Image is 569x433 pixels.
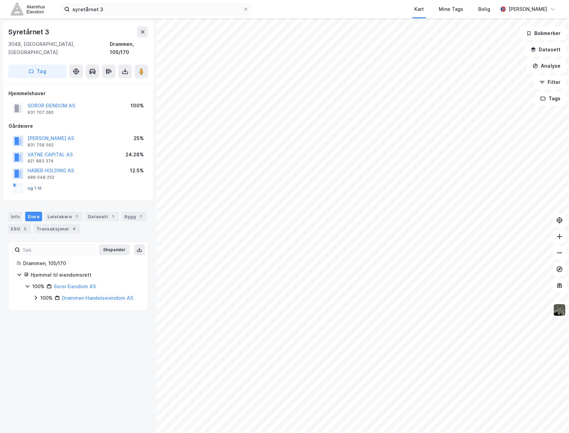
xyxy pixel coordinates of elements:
[25,212,42,221] div: Eiere
[28,158,54,164] div: 921 883 374
[553,304,566,316] img: 9k=
[8,122,148,130] div: Gårdeiere
[28,175,54,180] div: 989 048 252
[99,244,130,255] button: Ekspander
[8,27,51,37] div: Syretårnet 3
[520,27,566,40] button: Bokmerker
[130,167,144,175] div: 12.5%
[535,400,569,433] iframe: Chat Widget
[28,110,54,115] div: 931 707 280
[73,213,80,220] div: 1
[414,5,424,13] div: Kart
[8,65,67,78] button: Tag
[21,225,28,232] div: 2
[28,142,54,148] div: 831 758 562
[525,43,566,56] button: Datasett
[131,102,144,110] div: 100%
[125,151,144,159] div: 24.28%
[137,213,144,220] div: 1
[31,271,140,279] div: Hjemmel til eiendomsrett
[54,283,96,289] a: Soror Eiendom AS
[134,134,144,142] div: 25%
[478,5,490,13] div: Bolig
[535,400,569,433] div: Kontrollprogram for chat
[527,59,566,73] button: Analyse
[23,259,140,267] div: Drammen, 105/170
[62,295,133,301] a: Drammen Handelseiendom AS
[8,40,110,56] div: 3048, [GEOGRAPHIC_DATA], [GEOGRAPHIC_DATA]
[85,212,119,221] div: Datasett
[508,5,547,13] div: [PERSON_NAME]
[110,40,148,56] div: Drammen, 105/170
[34,224,80,233] div: Transaksjoner
[32,282,45,291] div: 100%
[8,89,148,98] div: Hjemmelshaver
[122,212,147,221] div: Bygg
[109,213,116,220] div: 1
[40,294,53,302] div: 100%
[71,225,77,232] div: 4
[45,212,83,221] div: Leietakere
[70,4,243,14] input: Søk på adresse, matrikkel, gårdeiere, leietakere eller personer
[535,92,566,105] button: Tags
[20,245,94,255] input: Søk
[439,5,463,13] div: Mine Tags
[534,75,566,89] button: Filter
[11,3,45,15] img: akershus-eiendom-logo.9091f326c980b4bce74ccdd9f866810c.svg
[8,212,22,221] div: Info
[8,224,31,233] div: ESG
